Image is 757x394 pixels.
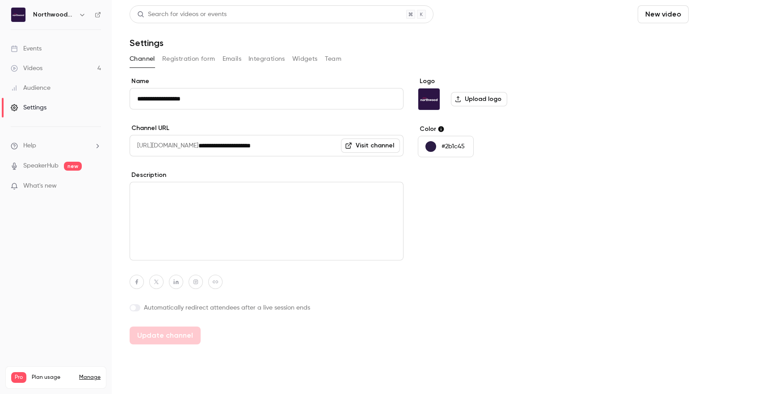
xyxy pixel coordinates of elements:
[130,171,404,180] label: Description
[130,38,164,48] h1: Settings
[23,161,59,171] a: SpeakerHub
[223,52,241,66] button: Emails
[638,5,689,23] button: New video
[418,88,440,110] img: Northwood Leicester
[451,92,507,106] label: Upload logo
[11,8,25,22] img: Northwood Leicester
[418,125,555,134] label: Color
[130,124,404,133] label: Channel URL
[325,52,342,66] button: Team
[11,141,101,151] li: help-dropdown-opener
[11,372,26,383] span: Pro
[90,182,101,190] iframe: Noticeable Trigger
[418,77,555,86] label: Logo
[442,142,465,151] p: #2b1c45
[162,52,215,66] button: Registration form
[130,135,198,156] span: [URL][DOMAIN_NAME]
[11,44,42,53] div: Events
[692,5,739,23] button: Schedule
[11,64,42,73] div: Videos
[137,10,227,19] div: Search for videos or events
[11,103,46,112] div: Settings
[130,303,404,312] label: Automatically redirect attendees after a live session ends
[130,52,155,66] button: Channel
[418,77,555,110] section: Logo
[292,52,318,66] button: Widgets
[418,136,474,157] button: #2b1c45
[79,374,101,381] a: Manage
[23,141,36,151] span: Help
[64,162,82,171] span: new
[11,84,50,92] div: Audience
[130,77,404,86] label: Name
[33,10,75,19] h6: Northwood [GEOGRAPHIC_DATA]
[23,181,57,191] span: What's new
[32,374,74,381] span: Plan usage
[341,138,400,153] a: Visit channel
[248,52,285,66] button: Integrations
